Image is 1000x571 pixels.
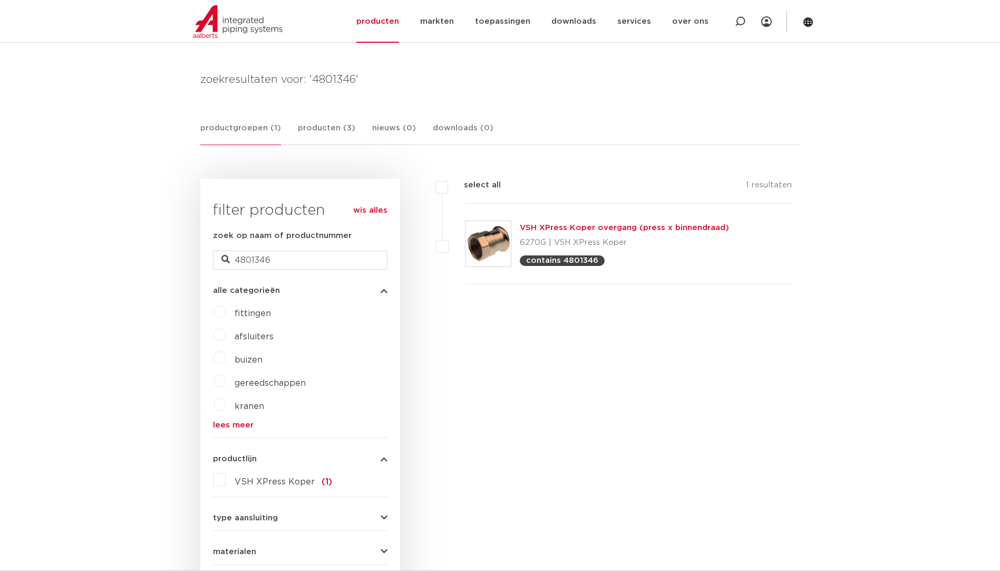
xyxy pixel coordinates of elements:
span: type aansluiting [213,514,278,522]
a: productgroepen (1) [200,122,281,145]
span: productlijn [213,455,257,463]
a: fittingen [235,309,271,318]
a: producten (3) [298,122,355,145]
label: select all [448,179,501,192]
h4: zoekresultaten voor: '4801346' [200,71,800,88]
a: gereedschappen [235,379,306,387]
button: alle categorieën [213,287,387,294]
span: alle categorieën [213,287,280,294]
a: lees meer [213,421,387,429]
p: 6270G | VSH XPress Koper [520,234,729,251]
a: buizen [235,356,263,364]
p: contains 4801346 [526,256,598,264]
p: 1 resultaten [746,179,792,195]
a: downloads (0) [433,122,493,145]
span: (1) [322,478,332,486]
button: materialen [213,548,387,556]
button: type aansluiting [213,514,387,522]
span: materialen [213,548,256,556]
a: nieuws (0) [372,122,416,145]
h3: filter producten [213,200,387,221]
input: zoeken [213,251,387,270]
a: kranen [235,402,264,411]
label: zoek op naam of productnummer [213,230,352,242]
a: wis alles [353,204,387,217]
button: productlijn [213,455,387,463]
img: Thumbnail for VSH XPress Koper overgang (press x binnendraad) [465,221,511,267]
a: afsluiters [235,332,274,341]
span: VSH XPress Koper [235,478,315,486]
a: VSH XPress Koper overgang (press x binnendraad) [520,224,729,232]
